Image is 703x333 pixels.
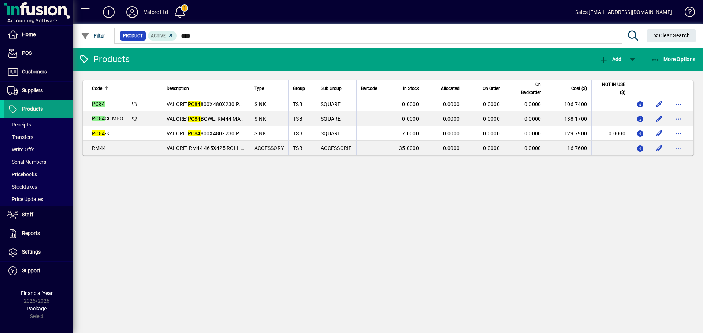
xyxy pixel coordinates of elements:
span: TSB [293,130,302,136]
span: Active [151,33,166,38]
span: VALORE` BOWL, RM44 MAT & PC42 BOARD =0.14M3 [167,116,303,122]
span: Staff [22,212,33,217]
button: Clear [647,29,696,42]
a: Knowledge Base [679,1,694,25]
span: Add [599,56,621,62]
a: Receipts [4,118,73,131]
a: Serial Numbers [4,156,73,168]
button: More Options [649,53,698,66]
span: 35.0000 [399,145,419,151]
a: Support [4,262,73,280]
span: Home [22,31,36,37]
span: Stocktakes [7,184,37,190]
a: Customers [4,63,73,81]
span: Price Updates [7,196,43,202]
span: 0.0000 [443,130,460,136]
span: TSB [293,101,302,107]
a: Write Offs [4,143,73,156]
div: Description [167,84,245,92]
span: 0.0000 [443,101,460,107]
span: Type [254,84,264,92]
span: 0.0000 [524,145,541,151]
span: SQUARE [321,130,341,136]
div: On Backorder [515,80,547,97]
span: Serial Numbers [7,159,46,165]
div: Group [293,84,312,92]
span: 0.0000 [402,116,419,122]
span: SQUARE [321,101,341,107]
span: In Stock [403,84,419,92]
span: Clear Search [653,33,690,38]
a: POS [4,44,73,63]
span: On Order [483,84,500,92]
div: Type [254,84,284,92]
span: SQUARE [321,116,341,122]
div: Sales [EMAIL_ADDRESS][DOMAIN_NAME] [575,6,672,18]
span: 0.0000 [524,116,541,122]
span: 0.0000 [483,130,500,136]
em: PC84 [188,116,201,122]
a: Pricebooks [4,168,73,181]
button: Profile [120,5,144,19]
div: Valore Ltd [144,6,168,18]
span: 0.0000 [524,101,541,107]
button: More options [673,98,684,110]
div: Code [92,84,139,92]
mat-chip: Activation Status: Active [148,31,177,41]
div: Allocated [434,84,466,92]
span: Pricebooks [7,171,37,177]
button: More options [673,142,684,154]
span: Receipts [7,122,31,128]
span: 0.0000 [483,116,500,122]
span: Support [22,268,40,273]
span: SINK [254,130,266,136]
span: Suppliers [22,87,43,93]
span: -K [92,130,110,136]
span: 0.0000 [483,145,500,151]
span: Group [293,84,305,92]
div: On Order [475,84,506,92]
span: Settings [22,249,41,255]
a: Stocktakes [4,181,73,193]
span: VALORE` RM44 465X425 ROLL MAT FOR COMBO=0.01M3 [167,145,316,151]
em: PC84 [92,116,105,121]
button: Edit [654,98,665,110]
td: 138.1700 [551,111,591,126]
button: Add [598,53,623,66]
span: Barcode [361,84,377,92]
span: 0.0000 [483,101,500,107]
span: Customers [22,69,47,75]
span: On Backorder [515,80,541,97]
span: Allocated [441,84,460,92]
td: 0.0000 [591,126,630,141]
a: Settings [4,243,73,261]
td: 129.7900 [551,126,591,141]
em: PC84 [188,130,201,136]
span: Reports [22,230,40,236]
span: Filter [81,33,105,39]
span: Product [123,32,143,39]
span: ACCESSORY [254,145,284,151]
a: Staff [4,206,73,224]
span: 0.0000 [443,116,460,122]
span: VALORE` 800X480X230 PREPARATION CENTRE SINK [167,130,304,136]
span: TSB [293,116,302,122]
span: NOT IN USE ($) [596,80,625,97]
button: More options [673,128,684,139]
span: TSB [293,145,302,151]
span: 0.0000 [443,145,460,151]
button: Edit [654,142,665,154]
a: Price Updates [4,193,73,205]
span: Products [22,106,43,112]
span: Code [92,84,102,92]
span: POS [22,50,32,56]
button: Edit [654,128,665,139]
td: 16.7600 [551,141,591,155]
em: PC84 [92,130,105,136]
span: 0.0000 [524,130,541,136]
a: Reports [4,224,73,243]
button: Edit [654,113,665,125]
td: 106.7400 [551,97,591,111]
div: In Stock [393,84,425,92]
a: Transfers [4,131,73,143]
